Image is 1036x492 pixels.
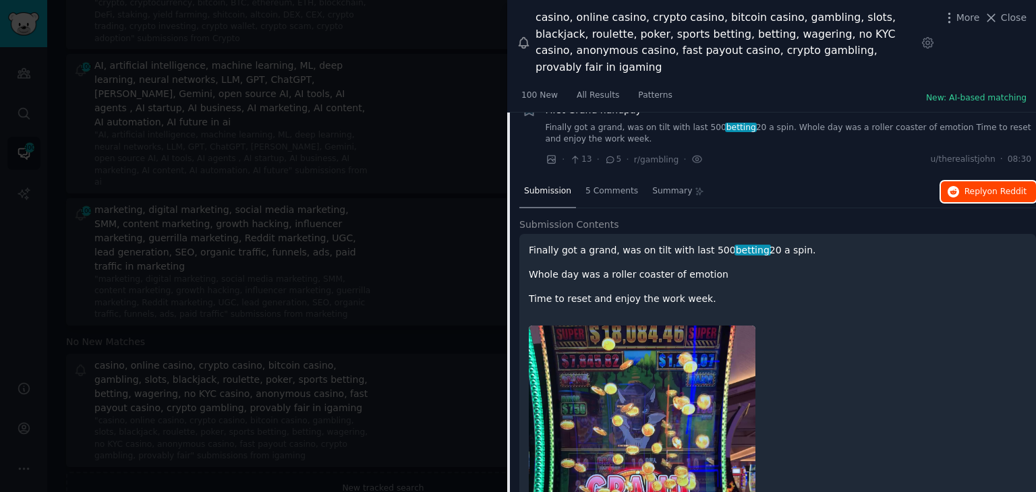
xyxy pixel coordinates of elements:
[546,122,1032,146] a: Finally got a grand, was on tilt with last 500betting20 a spin. Whole day was a roller coaster of...
[965,186,1027,198] span: Reply
[735,245,771,255] span: betting
[536,9,916,75] div: casino, online casino, crypto casino, bitcoin casino, gambling, slots, blackjack, roulette, poker...
[941,181,1036,203] button: Replyon Reddit
[604,154,621,166] span: 5
[562,152,565,166] span: ·
[931,154,996,166] span: u/therealistjohn
[519,218,619,232] span: Submission Contents
[987,187,1027,196] span: on Reddit
[1000,154,1003,166] span: ·
[633,85,677,113] a: Patterns
[956,11,980,25] span: More
[585,185,638,197] span: 5 Comments
[634,155,679,164] span: r/gambling
[926,92,1027,104] button: New: AI-based matching
[652,185,692,197] span: Summary
[597,152,600,166] span: ·
[1008,154,1031,166] span: 08:30
[725,123,757,132] span: betting
[524,185,571,197] span: Submission
[577,90,619,102] span: All Results
[984,11,1027,25] button: Close
[942,11,980,25] button: More
[529,243,1027,257] p: Finally got a grand, was on tilt with last 500 20 a spin.
[529,292,1027,306] p: Time to reset and enjoy the work week.
[517,85,563,113] a: 100 New
[529,268,1027,282] p: Whole day was a roller coaster of emotion
[572,85,624,113] a: All Results
[569,154,592,166] span: 13
[521,90,558,102] span: 100 New
[1001,11,1027,25] span: Close
[638,90,672,102] span: Patterns
[683,152,686,166] span: ·
[626,152,629,166] span: ·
